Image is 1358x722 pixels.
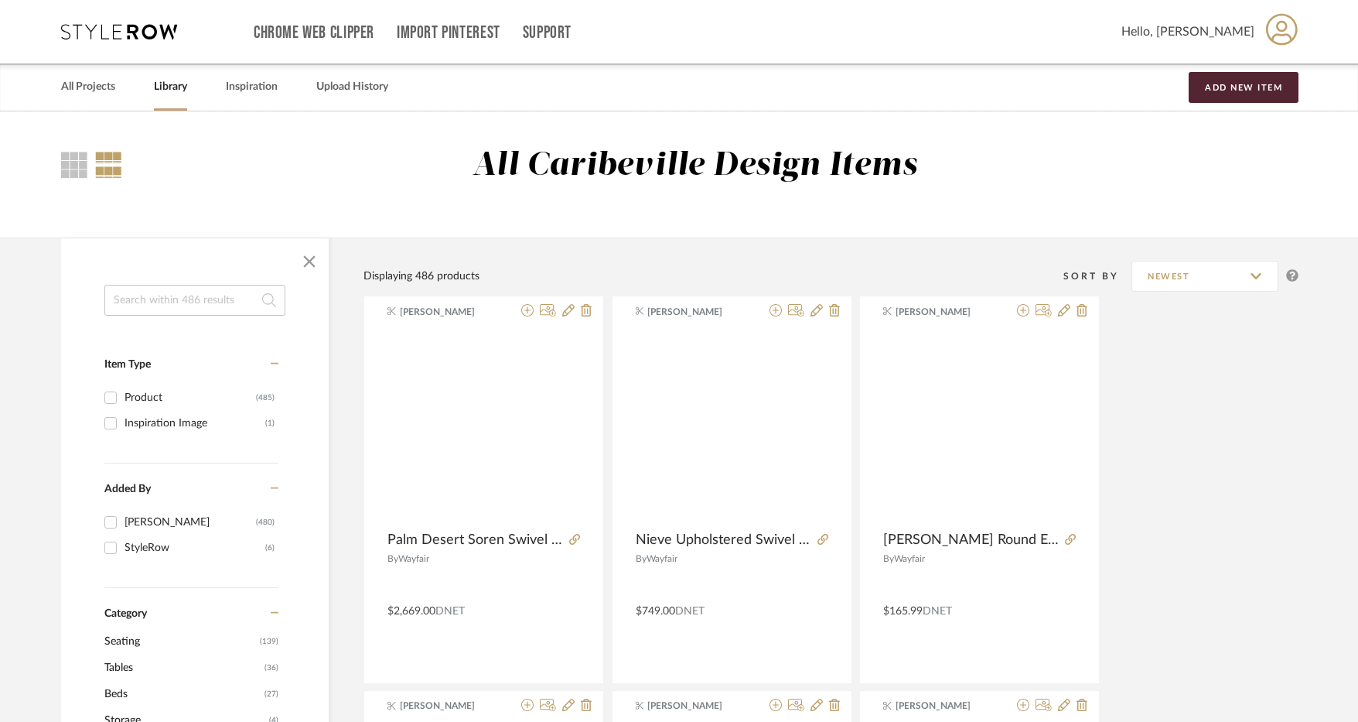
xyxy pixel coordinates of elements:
span: [PERSON_NAME] [896,305,993,319]
a: Library [154,77,187,98]
a: Support [523,26,572,39]
span: (36) [264,655,278,680]
span: [PERSON_NAME] [400,699,497,713]
span: (139) [260,629,278,654]
div: (480) [256,510,275,535]
span: Nieve Upholstered Swivel Barrel Chair [636,532,811,549]
span: [PERSON_NAME] [400,305,497,319]
span: By [636,554,647,563]
span: Category [104,607,147,621]
a: Chrome Web Clipper [254,26,374,39]
span: Hello, [PERSON_NAME] [1121,22,1254,41]
div: (1) [265,411,275,436]
div: All Caribeville Design Items [473,146,917,186]
span: DNET [435,606,465,617]
div: Sort By [1063,269,1131,284]
span: Tables [104,655,261,681]
a: Inspiration [226,77,278,98]
span: Wayfair [894,554,925,563]
button: Add New Item [1189,72,1298,103]
div: (6) [265,536,275,560]
a: Upload History [316,77,388,98]
span: [PERSON_NAME] Round End Table With Shelf [883,532,1059,549]
button: Close [294,246,325,277]
span: DNET [675,606,705,617]
div: [PERSON_NAME] [125,510,256,535]
div: Product [125,385,256,410]
div: (485) [256,385,275,410]
span: [PERSON_NAME] [896,699,993,713]
span: Wayfair [398,554,429,563]
div: StyleRow [125,536,265,560]
span: [PERSON_NAME] [647,305,745,319]
span: DNET [923,606,952,617]
span: Beds [104,681,261,707]
input: Search within 486 results [104,285,285,316]
span: Wayfair [647,554,677,563]
a: Import Pinterest [397,26,500,39]
div: Inspiration Image [125,411,265,436]
a: All Projects [61,77,115,98]
span: $165.99 [883,606,923,617]
span: By [387,554,398,563]
span: $749.00 [636,606,675,617]
span: [PERSON_NAME] [647,699,745,713]
span: Seating [104,628,256,655]
span: (27) [264,682,278,707]
span: Palm Desert Soren Swivel Chair [387,532,563,549]
span: By [883,554,894,563]
span: Added By [104,484,151,494]
span: Item Type [104,359,151,370]
span: $2,669.00 [387,606,435,617]
div: Displaying 486 products [363,268,479,285]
